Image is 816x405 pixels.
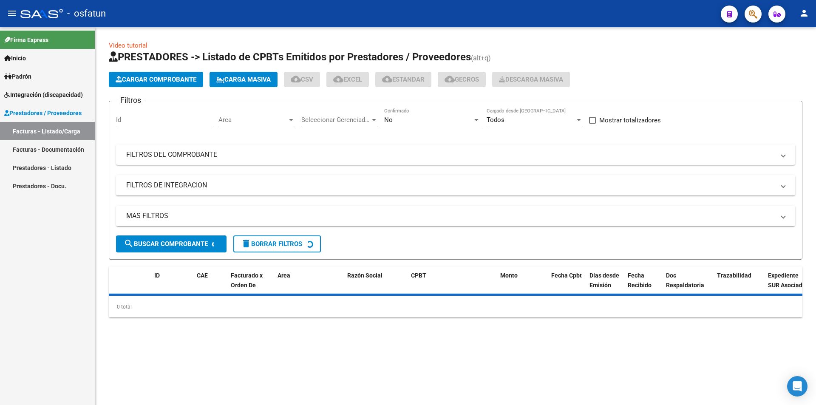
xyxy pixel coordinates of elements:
[717,272,751,279] span: Trazabilidad
[666,272,704,289] span: Doc Respaldatoria
[4,72,31,81] span: Padrón
[151,266,193,304] datatable-header-cell: ID
[333,74,343,84] mat-icon: cloud_download
[116,235,227,252] button: Buscar Comprobante
[278,272,290,279] span: Area
[154,272,160,279] span: ID
[301,116,370,124] span: Seleccionar Gerenciador
[408,266,497,304] datatable-header-cell: CPBT
[326,72,369,87] button: EXCEL
[284,72,320,87] button: CSV
[333,76,362,83] span: EXCEL
[765,266,811,304] datatable-header-cell: Expediente SUR Asociado
[551,272,582,279] span: Fecha Cpbt
[109,51,471,63] span: PRESTADORES -> Listado de CPBTs Emitidos por Prestadores / Proveedores
[124,238,134,249] mat-icon: search
[487,116,504,124] span: Todos
[438,72,486,87] button: Gecros
[586,266,624,304] datatable-header-cell: Días desde Emisión
[116,144,795,165] mat-expansion-panel-header: FILTROS DEL COMPROBANTE
[116,76,196,83] span: Cargar Comprobante
[109,296,802,317] div: 0 total
[589,272,619,289] span: Días desde Emisión
[124,240,208,248] span: Buscar Comprobante
[445,74,455,84] mat-icon: cloud_download
[126,150,775,159] mat-panel-title: FILTROS DEL COMPROBANTE
[384,116,393,124] span: No
[291,74,301,84] mat-icon: cloud_download
[233,235,321,252] button: Borrar Filtros
[126,181,775,190] mat-panel-title: FILTROS DE INTEGRACION
[193,266,227,304] datatable-header-cell: CAE
[116,175,795,195] mat-expansion-panel-header: FILTROS DE INTEGRACION
[109,42,147,49] a: Video tutorial
[499,76,563,83] span: Descarga Masiva
[231,272,263,289] span: Facturado x Orden De
[210,72,278,87] button: Carga Masiva
[227,266,274,304] datatable-header-cell: Facturado x Orden De
[768,272,806,289] span: Expediente SUR Asociado
[109,72,203,87] button: Cargar Comprobante
[497,266,548,304] datatable-header-cell: Monto
[492,72,570,87] button: Descarga Masiva
[241,240,302,248] span: Borrar Filtros
[500,272,518,279] span: Monto
[4,108,82,118] span: Prestadores / Proveedores
[382,76,425,83] span: Estandar
[624,266,663,304] datatable-header-cell: Fecha Recibido
[714,266,765,304] datatable-header-cell: Trazabilidad
[492,72,570,87] app-download-masive: Descarga masiva de comprobantes (adjuntos)
[4,90,83,99] span: Integración (discapacidad)
[4,54,26,63] span: Inicio
[116,94,145,106] h3: Filtros
[291,76,313,83] span: CSV
[241,238,251,249] mat-icon: delete
[411,272,426,279] span: CPBT
[628,272,652,289] span: Fecha Recibido
[375,72,431,87] button: Estandar
[787,376,807,397] div: Open Intercom Messenger
[4,35,48,45] span: Firma Express
[7,8,17,18] mat-icon: menu
[382,74,392,84] mat-icon: cloud_download
[67,4,106,23] span: - osfatun
[274,266,331,304] datatable-header-cell: Area
[197,272,208,279] span: CAE
[548,266,586,304] datatable-header-cell: Fecha Cpbt
[663,266,714,304] datatable-header-cell: Doc Respaldatoria
[799,8,809,18] mat-icon: person
[218,116,287,124] span: Area
[471,54,491,62] span: (alt+q)
[445,76,479,83] span: Gecros
[347,272,382,279] span: Razón Social
[216,76,271,83] span: Carga Masiva
[116,206,795,226] mat-expansion-panel-header: MAS FILTROS
[599,115,661,125] span: Mostrar totalizadores
[126,211,775,221] mat-panel-title: MAS FILTROS
[344,266,408,304] datatable-header-cell: Razón Social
